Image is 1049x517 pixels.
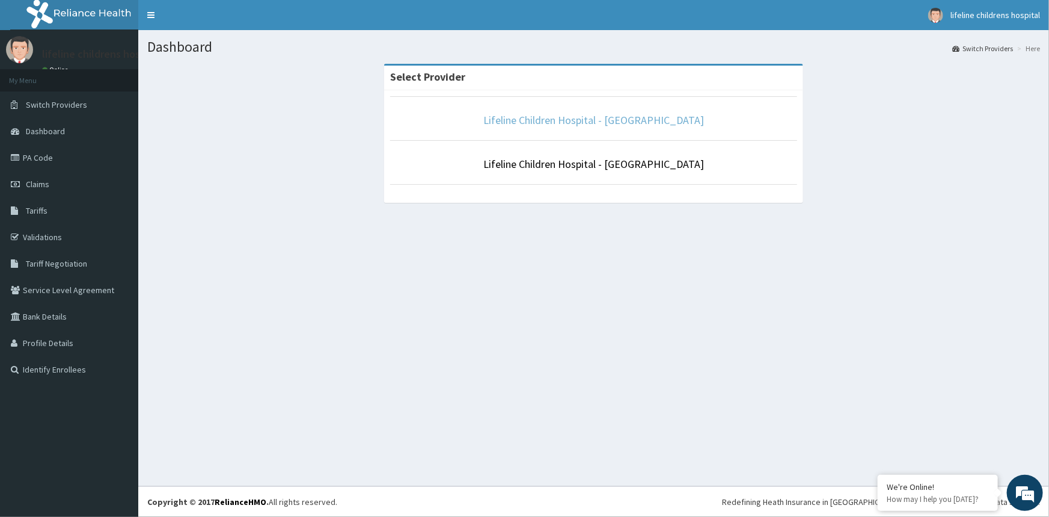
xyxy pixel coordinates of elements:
[887,494,989,504] p: How may I help you today?
[138,486,1049,517] footer: All rights reserved.
[390,70,465,84] strong: Select Provider
[42,49,162,60] p: lifeline childrens hospital
[952,43,1013,54] a: Switch Providers
[722,496,1040,508] div: Redefining Heath Insurance in [GEOGRAPHIC_DATA] using Telemedicine and Data Science!
[26,126,65,137] span: Dashboard
[1014,43,1040,54] li: Here
[42,66,71,74] a: Online
[215,497,266,507] a: RelianceHMO
[887,481,989,492] div: We're Online!
[26,205,47,216] span: Tariffs
[950,10,1040,20] span: lifeline childrens hospital
[928,8,943,23] img: User Image
[483,113,704,127] a: Lifeline Children Hospital - [GEOGRAPHIC_DATA]
[26,99,87,110] span: Switch Providers
[26,258,87,269] span: Tariff Negotiation
[26,179,49,190] span: Claims
[483,157,704,171] a: Lifeline Children Hospital - [GEOGRAPHIC_DATA]
[147,497,269,507] strong: Copyright © 2017 .
[6,36,33,63] img: User Image
[147,39,1040,55] h1: Dashboard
